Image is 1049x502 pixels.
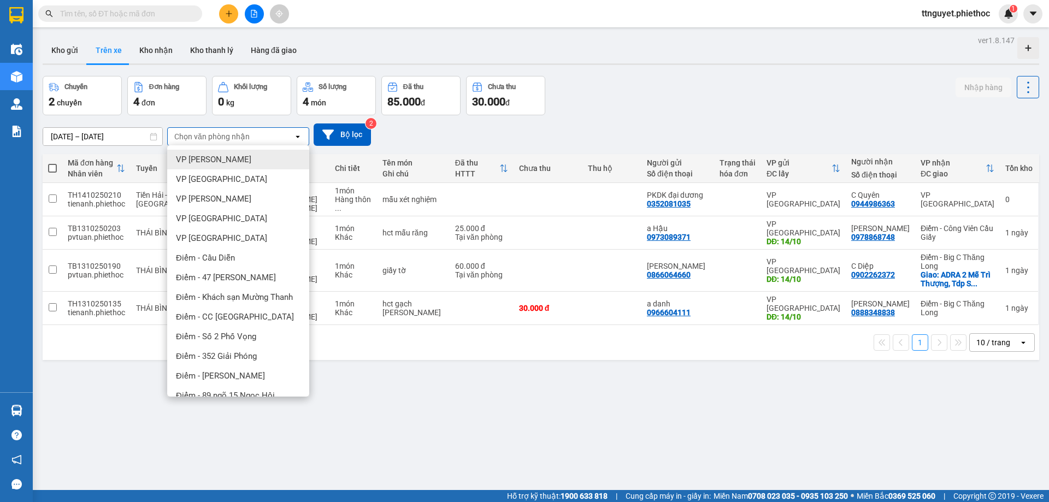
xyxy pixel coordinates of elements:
div: Tuyến [136,164,211,173]
span: Tiền Hải - [GEOGRAPHIC_DATA] [136,191,210,208]
span: 4 [133,95,139,108]
div: TH1410250210 [68,191,125,199]
span: VP [GEOGRAPHIC_DATA] [176,174,267,185]
div: Chi tiết [335,164,372,173]
span: món [311,98,326,107]
div: 0866064660 [647,270,691,279]
img: solution-icon [11,126,22,137]
strong: 1900 633 818 [561,492,608,500]
img: logo-vxr [9,7,23,23]
input: Tìm tên, số ĐT hoặc mã đơn [60,8,189,20]
div: ĐC lấy [767,169,832,178]
span: ttnguyet.phiethoc [913,7,999,20]
div: 25.000 đ [455,224,508,233]
div: DĐ: 14/10 [767,237,840,246]
span: VP [GEOGRAPHIC_DATA] [176,213,267,224]
div: HTTT [455,169,499,178]
button: Kho thanh lý [181,37,242,63]
div: ĐC giao [921,169,986,178]
span: Điểm - Số 2 Phố Vọng [176,331,256,342]
svg: open [293,132,302,141]
div: Lan Anh [647,262,709,270]
span: VP [PERSON_NAME] [176,154,251,165]
div: 0352081035 [647,199,691,208]
div: Nhân viên [68,169,116,178]
input: Select a date range. [43,128,162,145]
button: 1 [912,334,928,351]
div: C Diệp [851,262,910,270]
div: hct gạch [382,299,444,308]
div: 1 món [335,299,372,308]
button: Nhập hàng [956,78,1011,97]
strong: 0708 023 035 - 0935 103 250 [748,492,848,500]
span: caret-down [1028,9,1038,19]
sup: 1 [1010,5,1017,13]
div: a Hậu [647,224,709,233]
div: Thu hộ [588,164,636,173]
div: VP [GEOGRAPHIC_DATA] [767,257,840,275]
span: Điểm - 89 ngõ 15 Ngọc Hồi [176,390,275,401]
div: Đã thu [455,158,499,167]
div: 1 [1005,266,1033,275]
span: Miền Bắc [857,490,935,502]
div: 30.000 đ [519,304,577,312]
button: Kho gửi [43,37,87,63]
div: pvtuan.phiethoc [68,270,125,279]
span: ngày [1011,304,1028,312]
span: Miền Nam [714,490,848,502]
span: | [616,490,617,502]
button: caret-down [1023,4,1042,23]
div: TB1310250190 [68,262,125,270]
div: Người gửi [647,158,709,167]
div: hct mẫu răng [382,228,444,237]
div: Tại văn phòng [455,233,508,241]
span: THÁI BÌNH - MỸ ĐÌNH [136,266,209,275]
th: Toggle SortBy [62,154,131,183]
div: 1 [1005,228,1033,237]
span: Điểm - [PERSON_NAME] [176,370,265,381]
span: notification [11,454,22,465]
div: a danh [647,299,709,308]
span: VP [GEOGRAPHIC_DATA] [176,233,267,244]
div: Tại văn phòng [455,270,508,279]
div: quang tín [851,224,910,233]
div: Chưa thu [488,83,516,91]
div: 10 / trang [976,337,1010,348]
th: Toggle SortBy [450,154,514,183]
button: plus [219,4,238,23]
div: Chuyến [64,83,87,91]
div: VP [GEOGRAPHIC_DATA] [767,191,840,208]
div: Chưa thu [519,164,577,173]
div: Hàng thông thường [335,195,372,212]
div: Số điện thoại [851,170,910,179]
div: 1 [1005,304,1033,312]
span: 85.000 [387,95,421,108]
div: DĐ: 14/10 [767,275,840,284]
div: tienanh.phiethoc [68,199,125,208]
div: Khác [335,308,372,317]
button: Chuyến2chuyến [43,76,122,115]
span: 0 [218,95,224,108]
div: VP [GEOGRAPHIC_DATA] [767,295,840,312]
div: 0966604111 [647,308,691,317]
span: plus [225,10,233,17]
div: Khối lượng [234,83,267,91]
span: THÁI BÌNH - MỸ ĐÌNH [136,228,209,237]
span: ngày [1011,228,1028,237]
button: Bộ lọc [314,123,371,146]
div: Tên món [382,158,444,167]
div: TB1310250203 [68,224,125,233]
span: VP [PERSON_NAME] [176,193,251,204]
div: Tồn kho [1005,164,1033,173]
div: DĐ: 14/10 [767,312,840,321]
div: hóa đơn [720,169,756,178]
div: 0902262372 [851,270,895,279]
span: ⚪️ [851,494,854,498]
th: Toggle SortBy [761,154,846,183]
img: warehouse-icon [11,98,22,110]
div: ver 1.8.147 [978,34,1015,46]
span: 2 [49,95,55,108]
span: message [11,479,22,489]
div: tienanh.phiethoc [68,308,125,317]
span: Điểm - 352 Giải Phóng [176,351,257,362]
